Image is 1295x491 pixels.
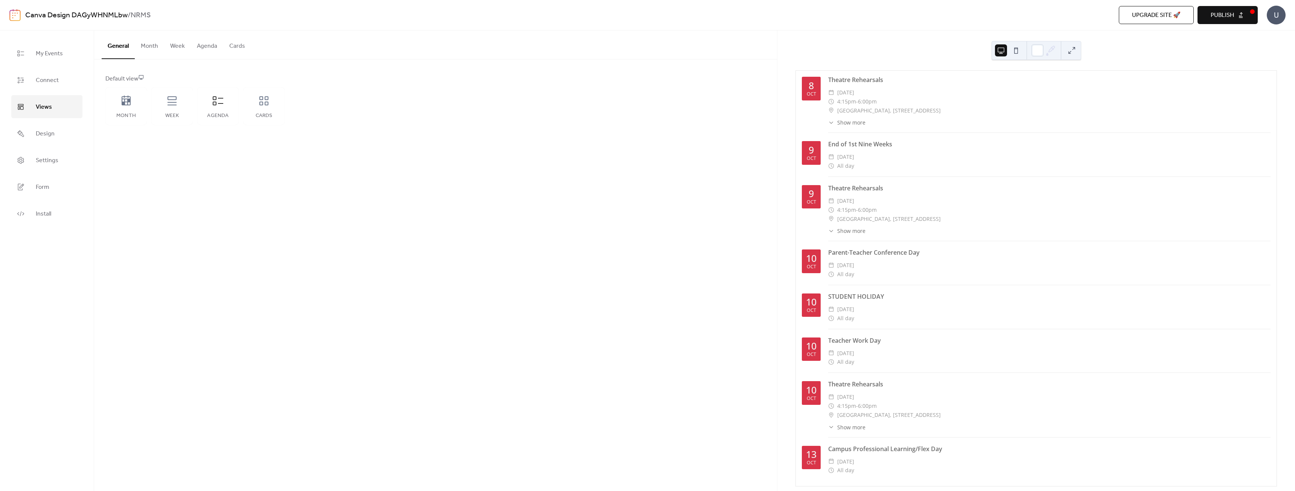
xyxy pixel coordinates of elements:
[806,385,817,395] div: 10
[36,155,58,166] span: Settings
[25,8,128,23] a: Canva Design DAGyWHNMLbw
[858,401,877,410] span: 6:00pm
[837,410,941,420] span: [GEOGRAPHIC_DATA], [STREET_ADDRESS]
[807,265,816,269] div: Oct
[837,466,854,475] span: All day
[809,189,814,198] div: 9
[828,410,834,420] div: ​
[135,30,164,58] button: Month
[223,30,251,58] button: Cards
[828,336,1271,345] div: Teacher Work Day
[164,30,191,58] button: Week
[858,205,877,214] span: 6:00pm
[205,113,231,119] div: Agenda
[1132,11,1181,20] span: Upgrade site 🚀
[807,200,816,205] div: Oct
[113,113,139,119] div: Month
[36,128,55,140] span: Design
[36,48,63,59] span: My Events
[837,88,854,97] span: [DATE]
[11,68,82,91] a: Connect
[828,270,834,279] div: ​
[837,152,854,161] span: [DATE]
[807,156,816,161] div: Oct
[828,457,834,466] div: ​
[128,8,131,23] b: /
[807,396,816,401] div: Oct
[828,196,834,205] div: ​
[828,349,834,358] div: ​
[837,392,854,401] span: [DATE]
[837,119,865,126] span: Show more
[828,205,834,214] div: ​
[856,97,858,106] span: -
[837,261,854,270] span: [DATE]
[36,74,59,86] span: Connect
[858,97,877,106] span: 6:00pm
[837,106,941,115] span: [GEOGRAPHIC_DATA], [STREET_ADDRESS]
[828,444,1271,453] div: Campus Professional Learning/Flex Day
[828,314,834,323] div: ​
[837,227,865,235] span: Show more
[828,97,834,106] div: ​
[837,270,854,279] span: All day
[809,145,814,155] div: 9
[131,8,151,23] b: NRMS
[828,292,1271,301] div: STUDENT HOLIDAY
[828,140,1271,149] div: End of 1st Nine Weeks
[828,119,865,126] button: ​Show more
[828,423,865,431] button: ​Show more
[807,461,816,465] div: Oct
[11,202,82,225] a: Install
[828,88,834,97] div: ​
[828,184,1271,193] div: Theatre Rehearsals
[828,152,834,161] div: ​
[856,205,858,214] span: -
[828,380,1271,389] div: Theatre Rehearsals
[828,392,834,401] div: ​
[837,161,854,170] span: All day
[837,196,854,205] span: [DATE]
[828,106,834,115] div: ​
[828,305,834,314] div: ​
[837,314,854,323] span: All day
[828,75,1271,84] div: Theatre Rehearsals
[11,175,82,198] a: Form
[251,113,277,119] div: Cards
[828,261,834,270] div: ​
[837,305,854,314] span: [DATE]
[828,227,865,235] button: ​Show more
[856,401,858,410] span: -
[828,357,834,366] div: ​
[828,466,834,475] div: ​
[828,248,1271,257] div: Parent-Teacher Conference Day
[828,214,834,223] div: ​
[11,42,82,65] a: My Events
[837,205,856,214] span: 4:15pm
[11,95,82,118] a: Views
[806,297,817,307] div: 10
[36,208,51,220] span: Install
[9,9,21,21] img: logo
[1267,6,1286,24] div: U
[806,341,817,351] div: 10
[837,423,865,431] span: Show more
[809,81,814,90] div: 8
[102,30,135,59] button: General
[828,423,834,431] div: ​
[11,122,82,145] a: Design
[806,254,817,263] div: 10
[828,401,834,410] div: ​
[191,30,223,58] button: Agenda
[806,450,817,459] div: 13
[105,74,764,84] div: Default view
[828,227,834,235] div: ​
[828,161,834,170] div: ​
[807,92,816,97] div: Oct
[837,401,856,410] span: 4:15pm
[837,457,854,466] span: [DATE]
[1211,11,1234,20] span: Publish
[807,308,816,313] div: Oct
[828,119,834,126] div: ​
[1119,6,1194,24] button: Upgrade site 🚀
